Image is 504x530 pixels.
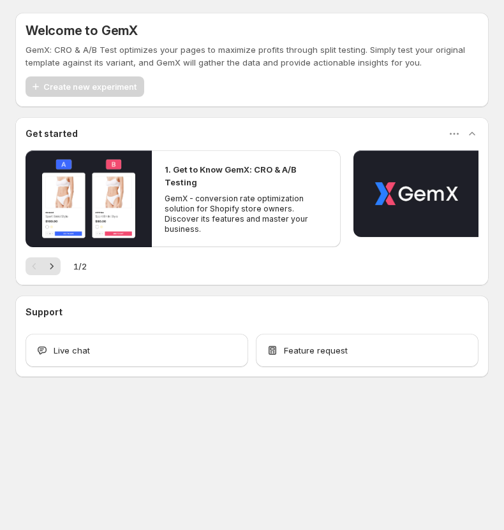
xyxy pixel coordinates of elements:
span: 1 / 2 [73,260,87,273]
h5: Welcome to GemX [26,23,478,38]
button: Next [43,257,61,275]
span: Feature request [284,344,348,357]
p: GemX: CRO & A/B Test optimizes your pages to maximize profits through split testing. Simply test ... [26,43,478,69]
p: GemX - conversion rate optimization solution for Shopify store owners. Discover its features and ... [165,194,328,234]
span: Live chat [54,344,90,357]
h3: Support [26,306,63,319]
h3: Get started [26,127,78,140]
button: Play video [26,150,152,247]
nav: Pagination [26,257,61,275]
h2: 1. Get to Know GemX: CRO & A/B Testing [165,163,328,189]
button: Play video [353,150,480,237]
